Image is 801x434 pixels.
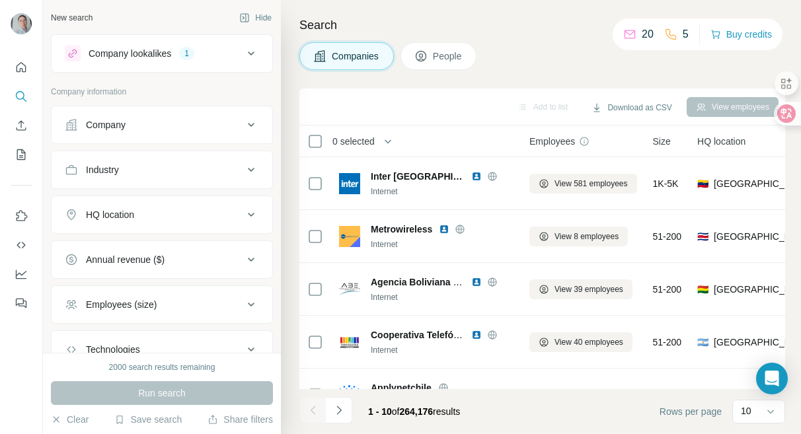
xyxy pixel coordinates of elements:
[741,404,751,417] p: 10
[653,177,679,190] span: 1K-5K
[653,135,671,148] span: Size
[51,86,273,98] p: Company information
[697,135,745,148] span: HQ location
[371,344,514,356] div: Internet
[697,388,708,402] span: 🇨🇱
[653,336,682,349] span: 51-200
[179,48,194,59] div: 1
[554,231,619,242] span: View 8 employees
[339,332,360,353] img: Logo of Cooperativa Telefónica de Tortuguitas
[86,118,126,131] div: Company
[11,291,32,315] button: Feedback
[332,135,375,148] span: 0 selected
[653,230,682,243] span: 51-200
[529,174,637,194] button: View 581 employees
[433,50,463,63] span: People
[11,204,32,228] button: Use Surfe on LinkedIn
[86,343,140,356] div: Technologies
[653,388,677,402] span: 11-50
[756,363,788,394] div: Open Intercom Messenger
[11,114,32,137] button: Enrich CSV
[339,279,360,300] img: Logo of Agencia Boliviana Espacial
[52,199,272,231] button: HQ location
[371,330,538,340] span: Cooperativa Telefónica de Tortuguitas
[52,244,272,275] button: Annual revenue ($)
[52,289,272,320] button: Employees (size)
[52,109,272,141] button: Company
[230,8,281,28] button: Hide
[368,406,392,417] span: 1 - 10
[86,298,157,311] div: Employees (size)
[697,336,708,349] span: 🇦🇷
[51,12,93,24] div: New search
[89,47,171,60] div: Company lookalikes
[529,279,632,299] button: View 39 employees
[471,171,482,182] img: LinkedIn logo
[471,330,482,340] img: LinkedIn logo
[11,233,32,257] button: Use Surfe API
[554,336,623,348] span: View 40 employees
[339,384,360,406] img: Logo of Applynetchile
[529,332,632,352] button: View 40 employees
[11,262,32,286] button: Dashboard
[339,173,360,194] img: Logo of Inter Venezuela
[653,283,682,296] span: 51-200
[642,26,654,42] p: 20
[52,154,272,186] button: Industry
[11,55,32,79] button: Quick start
[11,13,32,34] img: Avatar
[114,413,182,426] button: Save search
[11,143,32,166] button: My lists
[471,277,482,287] img: LinkedIn logo
[710,25,772,44] button: Buy credits
[86,208,134,221] div: HQ location
[371,277,490,287] span: Agencia Boliviana Espacial
[554,178,628,190] span: View 581 employees
[371,291,514,303] div: Internet
[368,406,460,417] span: results
[332,50,380,63] span: Companies
[52,38,272,69] button: Company lookalikes1
[400,406,434,417] span: 264,176
[697,283,708,296] span: 🇧🇴
[109,361,215,373] div: 2000 search results remaining
[439,224,449,235] img: LinkedIn logo
[52,334,272,365] button: Technologies
[371,223,432,236] span: Metrowireless
[51,413,89,426] button: Clear
[392,406,400,417] span: of
[86,253,165,266] div: Annual revenue ($)
[529,135,575,148] span: Employees
[697,230,708,243] span: 🇨🇷
[371,238,514,250] div: Internet
[11,85,32,108] button: Search
[697,177,708,190] span: 🇻🇪
[660,405,722,418] span: Rows per page
[86,163,119,176] div: Industry
[529,227,628,246] button: View 8 employees
[714,177,800,190] span: [GEOGRAPHIC_DATA], [GEOGRAPHIC_DATA]
[339,226,360,247] img: Logo of Metrowireless
[582,98,681,118] button: Download as CSV
[208,413,273,426] button: Share filters
[371,170,465,183] span: Inter [GEOGRAPHIC_DATA]
[299,16,785,34] h4: Search
[371,381,432,394] span: Applynetchile
[371,186,514,198] div: Internet
[554,283,623,295] span: View 39 employees
[683,26,689,42] p: 5
[326,397,352,423] button: Navigate to next page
